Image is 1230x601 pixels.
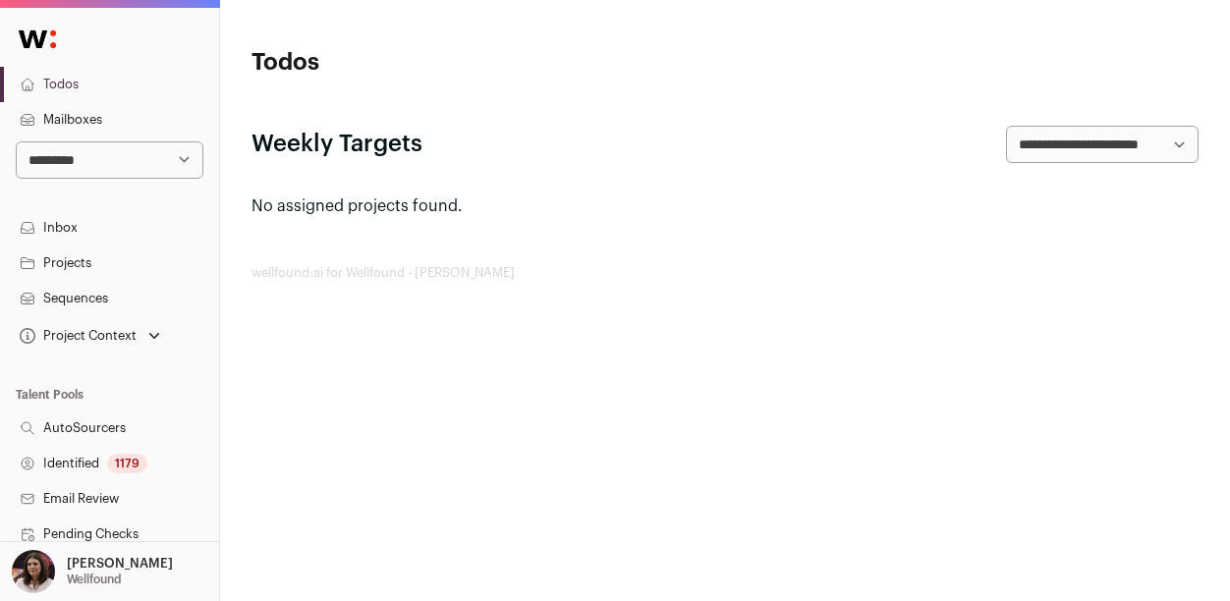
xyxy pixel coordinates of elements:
h1: Todos [252,47,567,79]
img: 13179837-medium_jpg [12,550,55,593]
p: [PERSON_NAME] [67,556,173,572]
button: Open dropdown [8,550,177,593]
div: 1179 [107,454,147,473]
p: No assigned projects found. [252,194,1199,218]
h2: Weekly Targets [252,129,422,160]
img: Wellfound [8,20,67,59]
footer: wellfound:ai for Wellfound - [PERSON_NAME] [252,265,1199,281]
p: Wellfound [67,572,122,587]
button: Open dropdown [16,322,164,350]
div: Project Context [16,328,137,344]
